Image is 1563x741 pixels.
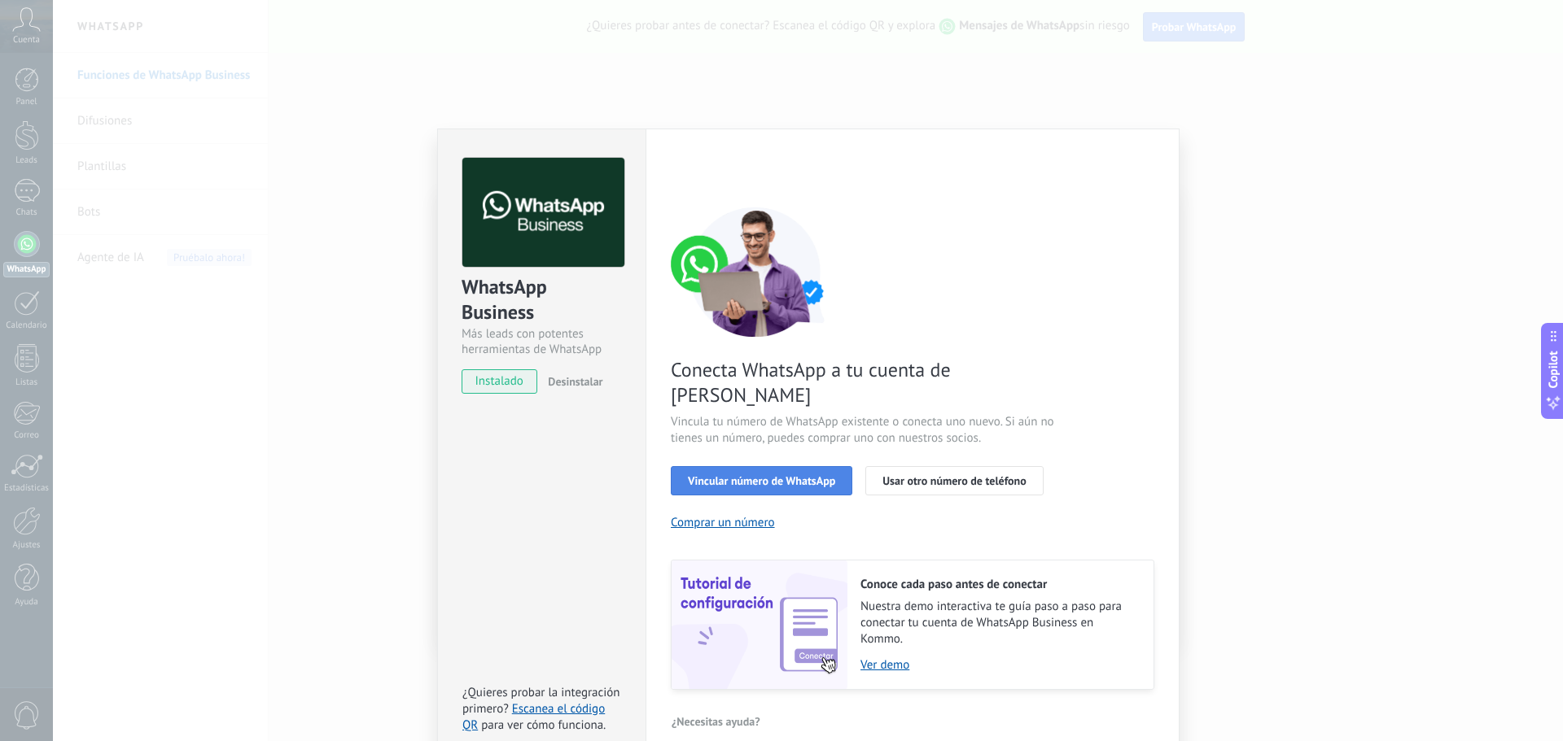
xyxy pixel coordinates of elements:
a: Escanea el código QR [462,701,605,733]
a: Ver demo [860,657,1137,673]
div: WhatsApp Business [462,274,622,326]
span: ¿Necesitas ayuda? [672,716,760,727]
div: Más leads con potentes herramientas de WhatsApp [462,326,622,357]
button: Comprar un número [671,515,775,530]
img: logo_main.png [462,158,624,268]
span: Desinstalar [548,374,602,389]
img: connect number [671,207,842,337]
button: Desinstalar [541,369,602,394]
span: instalado [462,369,536,394]
span: Copilot [1545,351,1561,388]
span: para ver cómo funciona. [481,717,606,733]
h2: Conoce cada paso antes de conectar [860,577,1137,592]
button: ¿Necesitas ayuda? [671,709,761,734]
span: Nuestra demo interactiva te guía paso a paso para conectar tu cuenta de WhatsApp Business en Kommo. [860,599,1137,647]
button: Usar otro número de teléfono [865,466,1043,495]
button: Vincular número de WhatsApp [671,466,852,495]
span: Usar otro número de teléfono [882,475,1026,486]
span: Vincular número de WhatsApp [688,475,835,486]
span: Vincula tu número de WhatsApp existente o conecta uno nuevo. Si aún no tienes un número, puedes c... [671,414,1058,447]
span: Conecta WhatsApp a tu cuenta de [PERSON_NAME] [671,357,1058,408]
span: ¿Quieres probar la integración primero? [462,685,620,717]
